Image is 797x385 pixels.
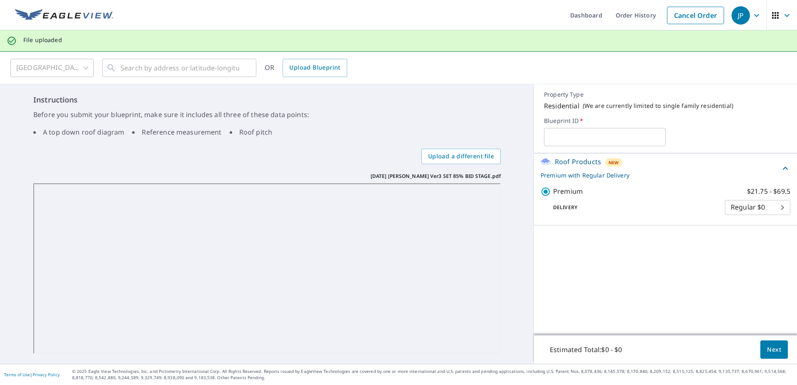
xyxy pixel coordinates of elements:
p: Premium with Regular Delivery [541,171,780,180]
p: $21.75 - $69.5 [747,186,790,197]
span: New [609,159,619,166]
label: Blueprint ID [544,117,787,125]
input: Search by address or latitude-longitude [120,56,239,80]
span: Upload Blueprint [289,62,340,73]
p: ( We are currently limited to single family residential ) [583,102,733,110]
a: Upload Blueprint [283,59,347,77]
iframe: 9-30-25 Evans Ver3 SET 85% BID STAGE.pdf [33,183,501,354]
li: Reference measurement [132,127,221,137]
div: OR [265,59,347,77]
p: Premium [553,186,583,197]
a: Cancel Order [667,7,724,24]
p: Property Type [544,91,787,98]
p: Estimated Total: $0 - $0 [543,340,629,359]
p: Residential [544,101,579,111]
img: EV Logo [15,9,113,22]
span: Next [767,345,781,355]
button: Next [760,340,788,359]
p: | [4,372,60,377]
label: Upload a different file [421,149,501,164]
div: Regular $0 [725,196,790,219]
div: Roof ProductsNewPremium with Regular Delivery [541,157,790,180]
p: © 2025 Eagle View Technologies, Inc. and Pictometry International Corp. All Rights Reserved. Repo... [72,368,793,381]
p: [DATE] [PERSON_NAME] Ver3 SET 85% BID STAGE.pdf [371,172,501,180]
a: Privacy Policy [33,372,60,377]
li: Roof pitch [230,127,273,137]
p: Roof Products [555,157,601,167]
h6: Instructions [33,94,501,105]
p: File uploaded [23,36,62,44]
div: JP [732,6,750,25]
span: Upload a different file [428,151,494,162]
li: A top down roof diagram [33,127,124,137]
p: Before you submit your blueprint, make sure it includes all three of these data points: [33,110,501,120]
div: [GEOGRAPHIC_DATA] [10,56,94,80]
a: Terms of Use [4,372,30,377]
p: Delivery [541,204,725,211]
